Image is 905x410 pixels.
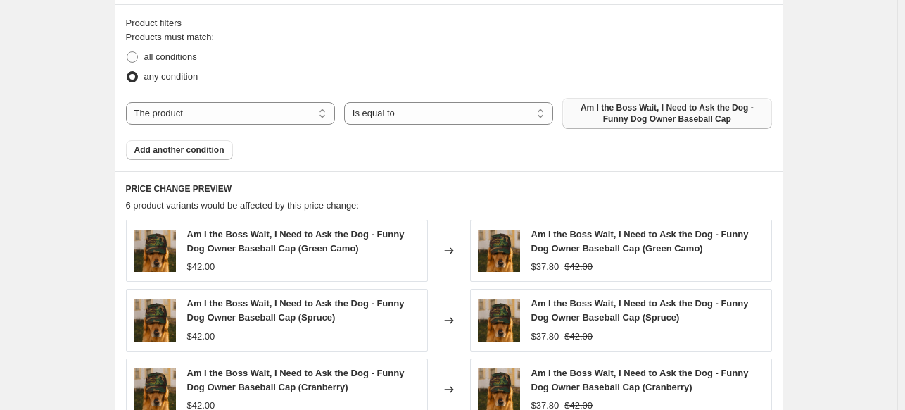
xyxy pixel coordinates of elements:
[562,98,771,129] button: Am I the Boss Wait, I Need to Ask the Dog - Funny Dog Owner Baseball Cap
[531,368,749,392] span: Am I the Boss Wait, I Need to Ask the Dog - Funny Dog Owner Baseball Cap (Cranberry)
[531,331,559,342] span: $37.80
[478,299,520,342] img: 1_75aeaea5-5720-4832-ab15-4f0f0b985058_80x.jpg
[144,71,198,82] span: any condition
[126,140,233,160] button: Add another condition
[478,230,520,272] img: 1_75aeaea5-5720-4832-ab15-4f0f0b985058_80x.jpg
[187,261,215,272] span: $42.00
[564,331,593,342] span: $42.00
[564,261,593,272] span: $42.00
[187,368,405,392] span: Am I the Boss Wait, I Need to Ask the Dog - Funny Dog Owner Baseball Cap (Cranberry)
[187,298,405,323] span: Am I the Boss Wait, I Need to Ask the Dog - Funny Dog Owner Baseball Cap (Spruce)
[531,298,749,323] span: Am I the Boss Wait, I Need to Ask the Dog - Funny Dog Owner Baseball Cap (Spruce)
[571,102,763,125] span: Am I the Boss Wait, I Need to Ask the Dog - Funny Dog Owner Baseball Cap
[531,261,559,272] span: $37.80
[134,299,176,342] img: 1_75aeaea5-5720-4832-ab15-4f0f0b985058_80x.jpg
[144,51,197,62] span: all conditions
[126,16,772,30] div: Product filters
[187,229,405,254] span: Am I the Boss Wait, I Need to Ask the Dog - Funny Dog Owner Baseball Cap (Green Camo)
[134,144,224,156] span: Add another condition
[134,230,176,272] img: 1_75aeaea5-5720-4832-ab15-4f0f0b985058_80x.jpg
[187,331,215,342] span: $42.00
[126,183,772,194] h6: PRICE CHANGE PREVIEW
[126,200,359,211] span: 6 product variants would be affected by this price change:
[531,229,749,254] span: Am I the Boss Wait, I Need to Ask the Dog - Funny Dog Owner Baseball Cap (Green Camo)
[126,32,215,42] span: Products must match:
